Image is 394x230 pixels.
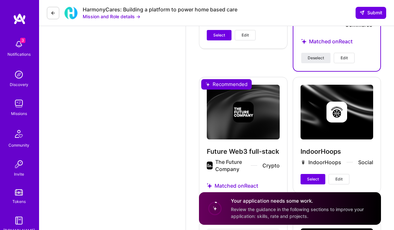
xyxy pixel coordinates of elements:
[20,38,25,43] span: 3
[235,30,256,40] button: Edit
[13,13,26,25] img: logo
[207,30,232,40] button: Select
[329,174,349,184] button: Edit
[7,51,31,58] div: Notifications
[12,198,26,205] div: Tokens
[334,53,355,63] button: Edit
[12,38,25,51] img: bell
[231,198,373,205] h4: Your application needs some work.
[231,207,364,219] span: Review the guidance in the following sections to improve your application: skills, rate and proje...
[242,32,249,38] span: Edit
[83,13,140,20] button: Mission and Role details →
[8,142,29,149] div: Community
[213,32,225,38] span: Select
[335,176,343,182] span: Edit
[12,214,25,227] img: guide book
[301,30,373,53] div: Matched on React
[15,189,23,195] img: tokens
[341,55,348,61] span: Edit
[359,9,382,16] span: Submit
[50,10,56,16] i: icon LeftArrowDark
[14,171,24,178] div: Invite
[301,174,325,184] button: Select
[11,126,27,142] img: Community
[308,55,324,61] span: Deselect
[12,68,25,81] img: discovery
[83,6,237,13] div: HarmonyCares: Building a platform to power home based care
[11,110,27,117] div: Missions
[356,7,386,19] button: Submit
[64,7,77,20] img: Company Logo
[307,176,319,182] span: Select
[12,158,25,171] img: Invite
[10,81,28,88] div: Discovery
[301,53,331,63] button: Deselect
[301,39,306,44] i: icon StarsPurple
[359,10,365,15] i: icon SendLight
[12,97,25,110] img: teamwork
